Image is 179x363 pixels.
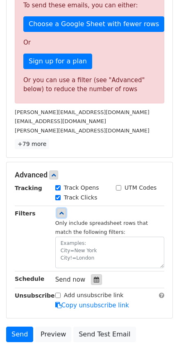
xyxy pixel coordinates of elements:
a: Send Test Email [73,327,136,342]
small: [PERSON_NAME][EMAIL_ADDRESS][DOMAIN_NAME] [15,128,150,134]
a: Preview [35,327,71,342]
strong: Unsubscribe [15,292,55,299]
a: Sign up for a plan [23,54,92,69]
label: Track Clicks [64,193,97,202]
a: Send [6,327,33,342]
h5: Advanced [15,170,164,179]
label: Add unsubscribe link [64,291,124,300]
iframe: Chat Widget [138,324,179,363]
p: To send these emails, you can either: [23,1,156,10]
small: [EMAIL_ADDRESS][DOMAIN_NAME] [15,118,106,124]
small: Only include spreadsheet rows that match the following filters: [55,220,148,235]
p: Or [23,38,156,47]
div: Or you can use a filter (see "Advanced" below) to reduce the number of rows [23,76,156,94]
strong: Filters [15,210,36,217]
strong: Tracking [15,185,42,191]
label: UTM Codes [125,184,156,192]
small: [PERSON_NAME][EMAIL_ADDRESS][DOMAIN_NAME] [15,109,150,115]
strong: Schedule [15,276,44,282]
span: Send now [55,276,86,283]
a: Choose a Google Sheet with fewer rows [23,16,164,32]
a: +79 more [15,139,49,149]
label: Track Opens [64,184,99,192]
a: Copy unsubscribe link [55,302,129,309]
